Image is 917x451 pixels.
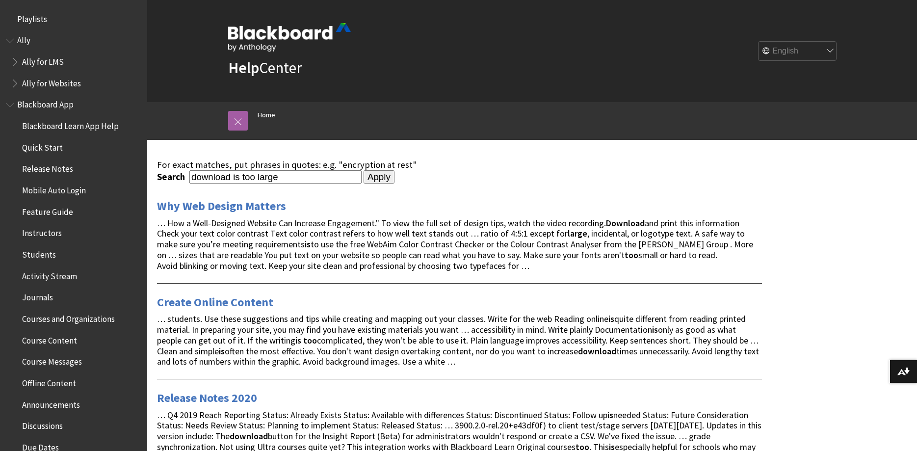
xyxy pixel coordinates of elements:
strong: is [295,335,301,346]
span: Playlists [17,11,47,24]
a: Create Online Content [157,294,273,310]
span: Feature Guide [22,204,73,217]
strong: is [608,313,614,324]
strong: Download [606,217,645,229]
span: Ally for Websites [22,75,81,88]
a: Why Web Design Matters [157,198,286,214]
span: Courses and Organizations [22,311,115,324]
span: Ally [17,32,30,46]
strong: large [568,228,587,239]
span: Activity Stream [22,268,77,281]
strong: download [578,345,616,357]
span: Journals [22,290,53,303]
strong: too [303,335,317,346]
span: Instructors [22,225,62,239]
a: HelpCenter [228,58,302,78]
span: Offline Content [22,375,76,388]
span: Quick Start [22,139,63,153]
span: Blackboard Learn App Help [22,118,119,131]
select: Site Language Selector [759,41,837,61]
span: Announcements [22,397,80,410]
span: … students. Use these suggestions and tips while creating and mapping out your classes. Write for... [157,313,759,367]
div: For exact matches, put phrases in quotes: e.g. "encryption at rest" [157,159,762,170]
strong: download [230,430,268,442]
img: Blackboard by Anthology [228,23,351,52]
span: Course Content [22,332,77,345]
strong: too [625,249,638,261]
label: Search [157,171,187,183]
span: Release Notes [22,161,73,174]
strong: is [305,239,311,250]
strong: is [652,324,658,335]
nav: Book outline for Anthology Ally Help [6,32,141,92]
span: Ally for LMS [22,53,64,67]
span: … How a Well-Designed Website Can Increase Engagement." To view the full set of design tips, watc... [157,217,753,271]
a: Home [258,109,275,121]
span: Discussions [22,418,63,431]
nav: Book outline for Playlists [6,11,141,27]
span: Blackboard App [17,97,74,110]
span: Students [22,246,56,260]
span: Mobile Auto Login [22,182,86,195]
a: Release Notes 2020 [157,390,257,406]
input: Apply [364,170,394,184]
strong: Help [228,58,259,78]
strong: is [607,409,613,421]
strong: is [219,345,225,357]
span: Course Messages [22,354,82,367]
